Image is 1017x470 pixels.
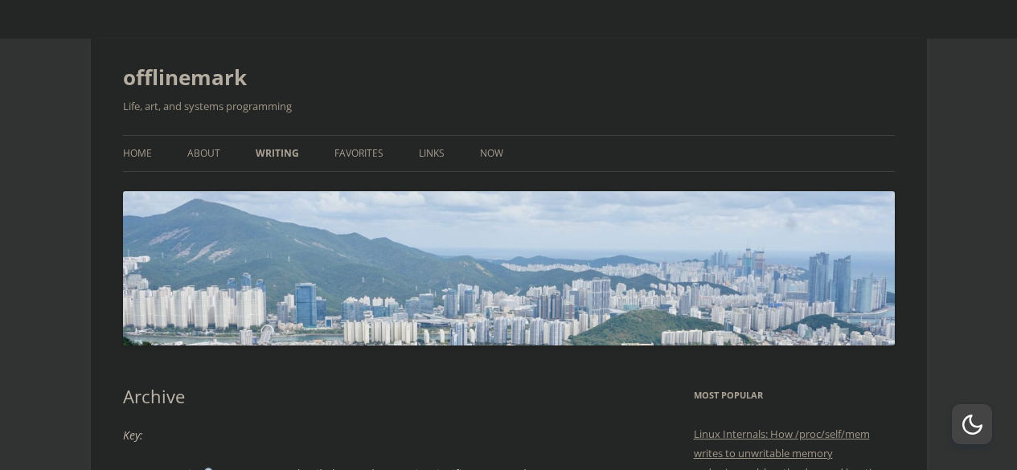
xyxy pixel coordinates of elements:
[123,96,895,116] h2: Life, art, and systems programming
[694,427,870,460] a: Linux Internals: How /proc/self/mem writes to unwritable memory
[123,427,143,443] em: Key:
[123,58,247,96] a: offlinemark
[334,136,383,171] a: Favorites
[480,136,503,171] a: Now
[256,136,299,171] a: Writing
[123,136,152,171] a: Home
[419,136,445,171] a: Links
[123,191,895,345] img: offlinemark
[123,386,625,407] h1: Archive
[694,386,895,405] h3: Most Popular
[187,136,220,171] a: About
